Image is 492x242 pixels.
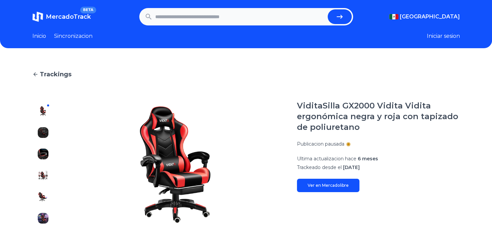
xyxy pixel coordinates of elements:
[389,13,460,21] button: [GEOGRAPHIC_DATA]
[38,106,48,116] img: ViditaSilla GX2000 Vidita Vidita ergonómica negra y roja con tapizado de poliuretano
[297,164,342,170] span: Trackeado desde el
[38,127,48,138] img: ViditaSilla GX2000 Vidita Vidita ergonómica negra y roja con tapizado de poliuretano
[389,14,398,19] img: Mexico
[297,156,356,162] span: Ultima actualizacion hace
[38,213,48,224] img: ViditaSilla GX2000 Vidita Vidita ergonómica negra y roja con tapizado de poliuretano
[297,100,460,133] h1: ViditaSilla GX2000 Vidita Vidita ergonómica negra y roja con tapizado de poliuretano
[40,70,71,79] span: Trackings
[297,179,359,192] a: Ver en Mercadolibre
[32,11,43,22] img: MercadoTrack
[46,13,91,20] span: MercadoTrack
[32,32,46,40] a: Inicio
[343,164,360,170] span: [DATE]
[80,7,96,13] span: BETA
[38,170,48,181] img: ViditaSilla GX2000 Vidita Vidita ergonómica negra y roja con tapizado de poliuretano
[54,32,93,40] a: Sincronizacion
[427,32,460,40] button: Iniciar sesion
[297,141,344,147] p: Publicacion pausada
[67,100,284,229] img: ViditaSilla GX2000 Vidita Vidita ergonómica negra y roja con tapizado de poliuretano
[32,11,91,22] a: MercadoTrackBETA
[38,149,48,159] img: ViditaSilla GX2000 Vidita Vidita ergonómica negra y roja con tapizado de poliuretano
[32,70,460,79] a: Trackings
[38,191,48,202] img: ViditaSilla GX2000 Vidita Vidita ergonómica negra y roja con tapizado de poliuretano
[358,156,378,162] span: 6 meses
[400,13,460,21] span: [GEOGRAPHIC_DATA]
